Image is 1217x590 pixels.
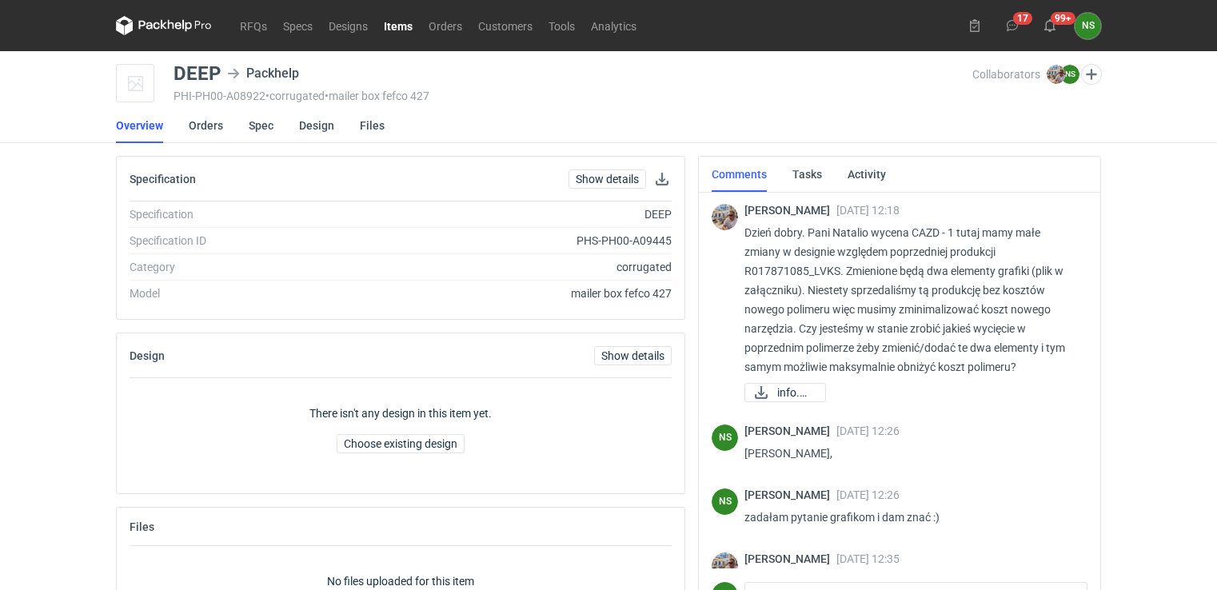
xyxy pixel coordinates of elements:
figcaption: NS [1060,65,1079,84]
div: mailer box fefco 427 [346,285,672,301]
span: [DATE] 12:26 [836,488,900,501]
h2: Specification [130,173,196,185]
p: Dzień dobry. Pani Natalio wycena CAZD - 1 tutaj mamy małe zmiany w designie względem poprzedniej ... [744,223,1075,377]
span: [DATE] 12:18 [836,204,900,217]
span: [PERSON_NAME] [744,425,836,437]
div: Model [130,285,346,301]
button: Choose existing design [337,434,465,453]
p: [PERSON_NAME], [744,444,1075,463]
span: info.png [777,384,812,401]
a: Orders [189,108,223,143]
a: Files [360,108,385,143]
div: DEEP [346,206,672,222]
div: Natalia Stępak [712,425,738,451]
div: corrugated [346,259,672,275]
a: Overview [116,108,163,143]
span: [PERSON_NAME] [744,552,836,565]
h2: Design [130,349,165,362]
div: Natalia Stępak [1075,13,1101,39]
p: No files uploaded for this item [327,573,474,589]
div: Specification ID [130,233,346,249]
span: [PERSON_NAME] [744,488,836,501]
a: Tools [541,16,583,35]
div: PHS-PH00-A09445 [346,233,672,249]
div: DEEP [174,64,221,83]
div: Category [130,259,346,275]
a: Comments [712,157,767,192]
a: Show details [569,169,646,189]
figcaption: NS [712,488,738,515]
div: PHI-PH00-A08922 [174,90,972,102]
p: There isn't any design in this item yet. [309,405,492,421]
a: info.png [744,383,826,402]
a: Spec [249,108,273,143]
span: Choose existing design [344,438,457,449]
span: • corrugated [265,90,325,102]
a: Activity [848,157,886,192]
span: • mailer box fefco 427 [325,90,429,102]
button: 17 [1000,13,1025,38]
span: [PERSON_NAME] [744,204,836,217]
svg: Packhelp Pro [116,16,212,35]
img: Michał Palasek [712,204,738,230]
button: 99+ [1037,13,1063,38]
a: Items [376,16,421,35]
a: Tasks [792,157,822,192]
button: Download specification [652,169,672,189]
span: [DATE] 12:26 [836,425,900,437]
p: zadałam pytanie grafikom i dam znać :) [744,508,1075,527]
span: Collaborators [972,68,1040,81]
div: Natalia Stępak [712,488,738,515]
a: Orders [421,16,470,35]
span: [DATE] 12:35 [836,552,900,565]
a: Specs [275,16,321,35]
a: RFQs [232,16,275,35]
img: Michał Palasek [712,552,738,579]
img: Michał Palasek [1047,65,1066,84]
button: NS [1075,13,1101,39]
div: Packhelp [227,64,299,83]
div: Specification [130,206,346,222]
h2: Files [130,520,154,533]
a: Customers [470,16,541,35]
figcaption: NS [712,425,738,451]
a: Design [299,108,334,143]
button: Edit collaborators [1081,64,1102,85]
a: Designs [321,16,376,35]
a: Analytics [583,16,644,35]
a: Show details [594,346,672,365]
